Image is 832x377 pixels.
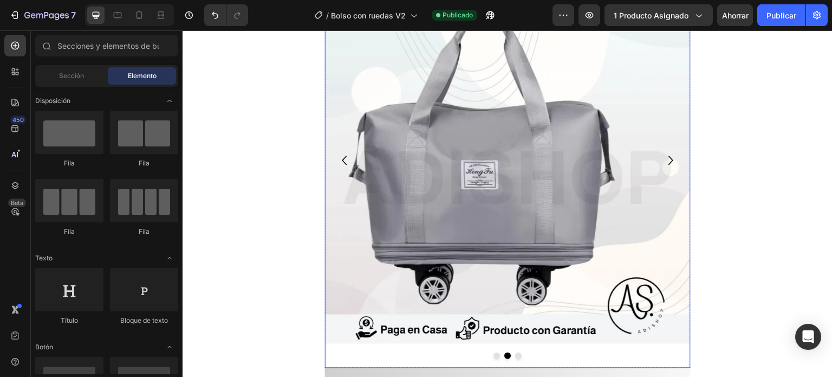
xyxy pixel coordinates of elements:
button: Dot [333,322,339,329]
button: Dot [311,322,317,329]
div: Abrir Intercom Messenger [795,324,821,350]
font: Fila [139,227,149,235]
iframe: Área de diseño [183,30,832,377]
font: Texto [35,254,53,262]
font: Fila [139,159,149,167]
font: Publicado [443,11,473,19]
font: / [326,11,329,20]
span: Abrir con palanca [161,92,178,110]
font: Elemento [128,72,157,80]
button: Publicar [757,4,805,26]
button: Ahorrar [717,4,753,26]
font: Sección [59,72,84,80]
button: 1 producto asignado [604,4,713,26]
font: Fila [64,227,75,235]
font: 1 producto asignado [614,11,688,20]
button: 7 [4,4,81,26]
span: Abrir con palanca [161,250,178,267]
input: Secciones y elementos de búsqueda [35,35,178,56]
button: Dot [322,322,328,329]
div: Deshacer/Rehacer [204,4,248,26]
font: Bolso con ruedas V2 [331,11,406,20]
button: Carousel Next Arrow [478,119,499,141]
font: Fila [64,159,75,167]
font: Disposición [35,97,70,105]
font: Bloque de texto [120,316,168,324]
font: Beta [11,199,23,207]
span: Abrir con palanca [161,338,178,356]
font: 7 [71,10,76,21]
font: Botón [35,343,53,351]
font: Publicar [766,11,796,20]
font: 450 [12,116,24,124]
font: Ahorrar [722,11,749,20]
font: Título [61,316,78,324]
